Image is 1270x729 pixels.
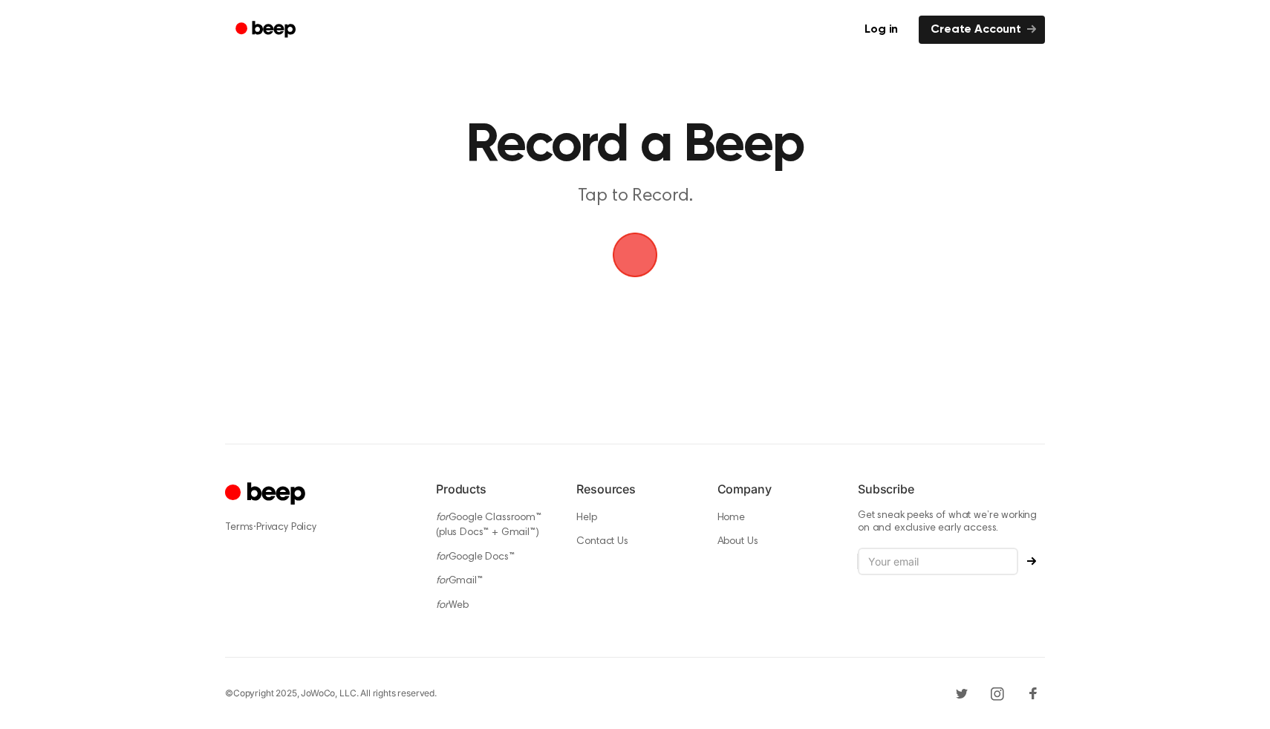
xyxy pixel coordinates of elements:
img: Beep Logo [613,233,657,277]
button: Subscribe [1018,557,1045,566]
a: Contact Us [576,537,628,547]
a: Privacy Policy [256,522,316,533]
i: for [436,600,449,611]
a: forGoogle Docs™ [436,552,515,563]
i: for [436,552,449,563]
a: Help [576,513,596,523]
a: Twitter [950,681,974,705]
a: forGoogle Classroom™ (plus Docs™ + Gmail™) [436,513,541,539]
a: forWeb [436,600,469,611]
i: for [436,513,449,523]
h6: Products [436,480,553,498]
a: Beep [225,16,309,45]
a: Cruip [225,480,309,509]
h1: Record a Beep [255,119,1015,172]
input: Your email [858,548,1018,576]
p: Tap to Record. [350,184,920,209]
a: About Us [717,537,758,547]
a: Create Account [919,16,1045,44]
a: Instagram [986,681,1009,705]
a: Log in [853,16,910,44]
h6: Company [717,480,834,498]
a: Facebook [1021,681,1045,705]
h6: Resources [576,480,693,498]
h6: Subscribe [858,480,1045,498]
a: Terms [225,522,253,533]
p: Get sneak peeks of what we’re working on and exclusive early access. [858,510,1045,536]
div: · [225,519,412,535]
i: for [436,576,449,586]
a: forGmail™ [436,576,483,586]
div: © Copyright 2025, JoWoCo, LLC. All rights reserved. [225,687,437,700]
a: Home [717,513,745,523]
